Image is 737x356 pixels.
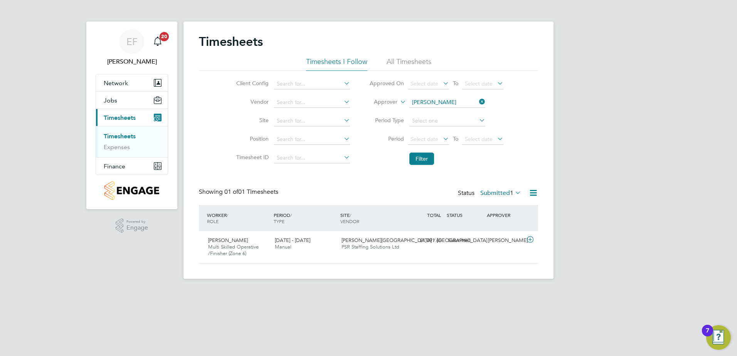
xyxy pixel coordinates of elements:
div: £1,091.60 [405,234,445,247]
span: / [350,212,351,218]
span: 20 [160,32,169,41]
a: Go to home page [96,181,168,200]
label: Position [234,135,269,142]
span: Finance [104,163,125,170]
label: Submitted [480,189,521,197]
span: Engage [126,225,148,231]
label: Period [369,135,404,142]
button: Network [96,74,168,91]
li: All Timesheets [387,57,431,71]
div: Timesheets [96,126,168,157]
button: Filter [409,153,434,165]
a: Expenses [104,143,130,151]
input: Search for... [274,79,350,89]
span: TOTAL [427,212,441,218]
span: Network [104,79,128,87]
span: To [451,134,461,144]
span: VENDOR [340,218,359,224]
label: Site [234,117,269,124]
span: Select date [465,80,493,87]
span: Multi Skilled Operative /Finisher (Zone 6) [208,243,259,257]
span: [PERSON_NAME][GEOGRAPHIC_DATA] / [GEOGRAPHIC_DATA] [342,237,487,243]
img: countryside-properties-logo-retina.png [104,181,159,200]
span: / [290,212,292,218]
span: Emma Forsyth [96,57,168,66]
span: 01 of [224,188,238,196]
input: Search for... [274,97,350,108]
a: Timesheets [104,133,136,140]
label: Vendor [234,98,269,105]
span: Timesheets [104,114,136,121]
button: Open Resource Center, 7 new notifications [706,325,731,350]
a: EF[PERSON_NAME] [96,29,168,66]
span: [PERSON_NAME] [208,237,248,243]
input: Search for... [274,134,350,145]
span: Select date [411,136,438,143]
span: / [227,212,228,218]
input: Search for... [274,116,350,126]
span: PSR Staffing Solutions Ltd [342,243,399,250]
input: Search for... [409,97,485,108]
div: 7 [706,331,709,341]
span: Select date [411,80,438,87]
span: EF [126,37,138,47]
a: Powered byEngage [116,218,148,233]
span: Manual [275,243,291,250]
div: PERIOD [272,208,338,228]
li: Timesheets I Follow [306,57,367,71]
span: 01 Timesheets [224,188,278,196]
span: Jobs [104,97,117,104]
div: STATUS [445,208,485,222]
input: Search for... [274,153,350,163]
span: ROLE [207,218,219,224]
h2: Timesheets [199,34,263,49]
input: Select one [409,116,485,126]
div: Showing [199,188,280,196]
div: APPROVER [485,208,525,222]
label: Approved On [369,80,404,87]
div: [PERSON_NAME] [485,234,525,247]
span: TYPE [274,218,284,224]
div: Submitted [445,234,485,247]
nav: Main navigation [86,22,177,209]
button: Finance [96,158,168,175]
label: Approver [363,98,397,106]
div: Status [458,188,523,199]
span: Powered by [126,218,148,225]
span: To [451,78,461,88]
div: WORKER [205,208,272,228]
button: Timesheets [96,109,168,126]
label: Timesheet ID [234,154,269,161]
a: 20 [150,29,165,54]
span: Select date [465,136,493,143]
label: Period Type [369,117,404,124]
div: SITE [338,208,405,228]
span: [DATE] - [DATE] [275,237,310,243]
button: Jobs [96,92,168,109]
span: 1 [510,189,513,197]
label: Client Config [234,80,269,87]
